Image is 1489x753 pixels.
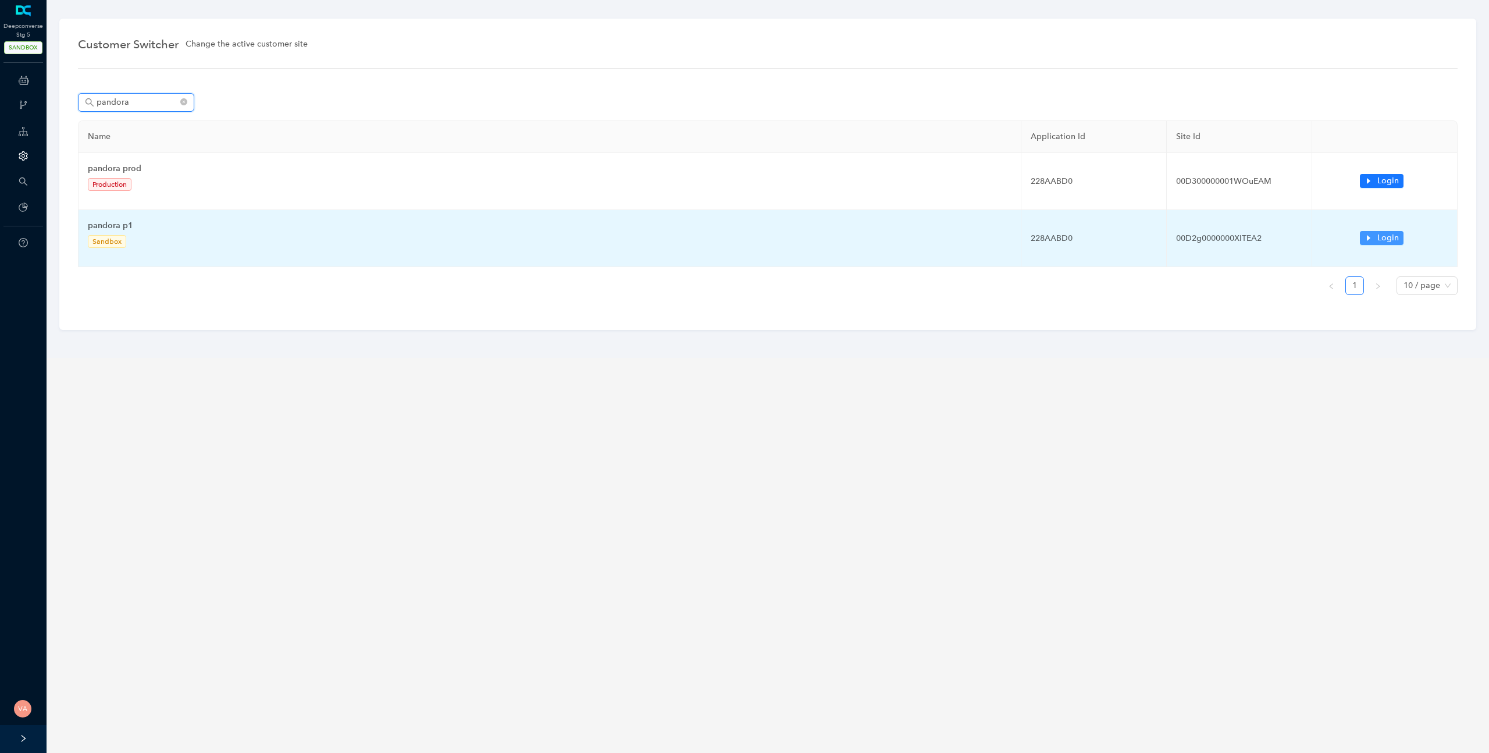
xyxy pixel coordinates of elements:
span: SANDBOX [4,41,42,54]
b: pandora p1 [88,221,133,230]
span: Production [88,178,131,191]
span: Login [1377,232,1399,244]
td: 228AABD0 [1021,210,1167,267]
td: 00D300000001WOuEAM [1167,153,1312,210]
span: pie-chart [19,203,28,212]
img: 5c5f7907468957e522fad195b8a1453a [14,700,31,718]
span: question-circle [19,238,28,247]
td: 00D2g0000000XITEA2 [1167,210,1312,267]
li: 1 [1345,276,1364,295]
input: Search in list... [97,96,178,109]
span: caret-right [1365,177,1373,185]
span: close-circle [180,97,187,108]
th: Site Id [1167,121,1312,153]
th: Name [79,121,1021,153]
button: caret-rightLogin [1360,174,1403,188]
span: Change the active customer site [186,38,308,51]
a: 1 [1346,277,1363,294]
button: caret-rightLogin [1360,231,1403,245]
span: search [85,98,94,107]
td: 228AABD0 [1021,153,1167,210]
th: Application Id [1021,121,1167,153]
span: Login [1377,175,1399,187]
span: left [1328,283,1335,290]
div: Page Size [1397,276,1458,295]
span: close-circle [180,98,187,105]
span: Customer Switcher [78,35,179,54]
span: caret-right [1365,234,1373,242]
button: left [1322,276,1341,295]
span: setting [19,151,28,161]
li: Previous Page [1322,276,1341,295]
span: branches [19,100,28,109]
span: 10 / page [1403,277,1451,294]
b: pandora prod [88,164,141,173]
span: right [1374,283,1381,290]
span: search [19,177,28,186]
span: Sandbox [88,235,126,248]
button: right [1369,276,1387,295]
li: Next Page [1369,276,1387,295]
